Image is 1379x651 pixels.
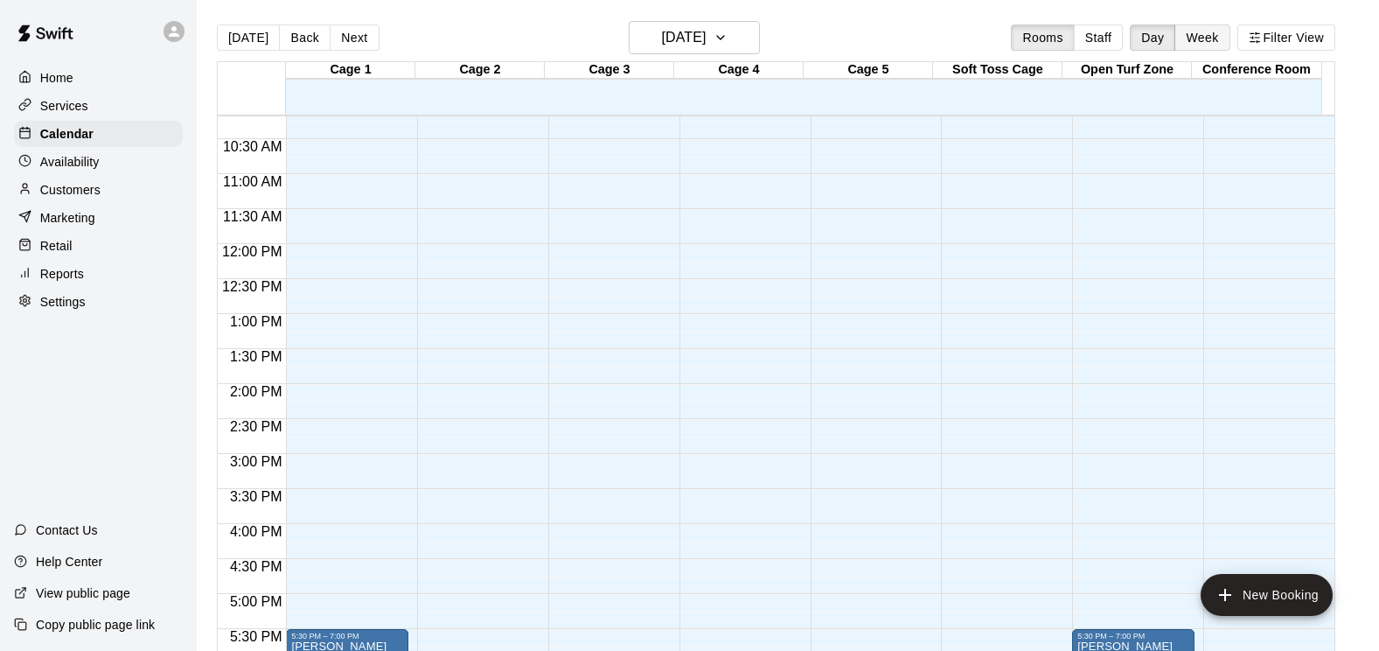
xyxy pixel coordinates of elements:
[629,21,760,54] button: [DATE]
[1074,24,1124,51] button: Staff
[1011,24,1074,51] button: Rooms
[1237,24,1335,51] button: Filter View
[40,97,88,115] p: Services
[545,62,674,79] div: Cage 3
[804,62,933,79] div: Cage 5
[218,244,286,259] span: 12:00 PM
[36,521,98,539] p: Contact Us
[1077,632,1189,640] div: 5:30 PM – 7:00 PM
[40,69,73,87] p: Home
[226,489,287,504] span: 3:30 PM
[36,553,102,570] p: Help Center
[286,62,415,79] div: Cage 1
[1062,62,1192,79] div: Open Turf Zone
[14,261,183,287] a: Reports
[226,629,287,644] span: 5:30 PM
[40,265,84,283] p: Reports
[226,454,287,469] span: 3:00 PM
[36,584,130,602] p: View public page
[40,209,95,227] p: Marketing
[226,419,287,434] span: 2:30 PM
[14,149,183,175] a: Availability
[40,153,100,171] p: Availability
[219,174,287,189] span: 11:00 AM
[40,237,73,255] p: Retail
[40,293,86,311] p: Settings
[226,559,287,574] span: 4:30 PM
[218,279,286,294] span: 12:30 PM
[226,384,287,399] span: 2:00 PM
[36,616,155,633] p: Copy public page link
[40,181,101,199] p: Customers
[1192,62,1321,79] div: Conference Room
[14,121,183,147] a: Calendar
[1130,24,1175,51] button: Day
[226,314,287,329] span: 1:00 PM
[226,349,287,364] span: 1:30 PM
[226,594,287,609] span: 5:00 PM
[217,24,280,51] button: [DATE]
[1201,574,1333,616] button: add
[415,62,545,79] div: Cage 2
[14,93,183,119] a: Services
[1174,24,1229,51] button: Week
[219,209,287,224] span: 11:30 AM
[279,24,331,51] button: Back
[14,205,183,231] a: Marketing
[40,125,94,143] p: Calendar
[291,632,403,640] div: 5:30 PM – 7:00 PM
[933,62,1062,79] div: Soft Toss Cage
[330,24,379,51] button: Next
[14,289,183,315] a: Settings
[674,62,804,79] div: Cage 4
[14,177,183,203] a: Customers
[226,524,287,539] span: 4:00 PM
[661,25,706,50] h6: [DATE]
[14,65,183,91] a: Home
[219,139,287,154] span: 10:30 AM
[14,233,183,259] a: Retail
